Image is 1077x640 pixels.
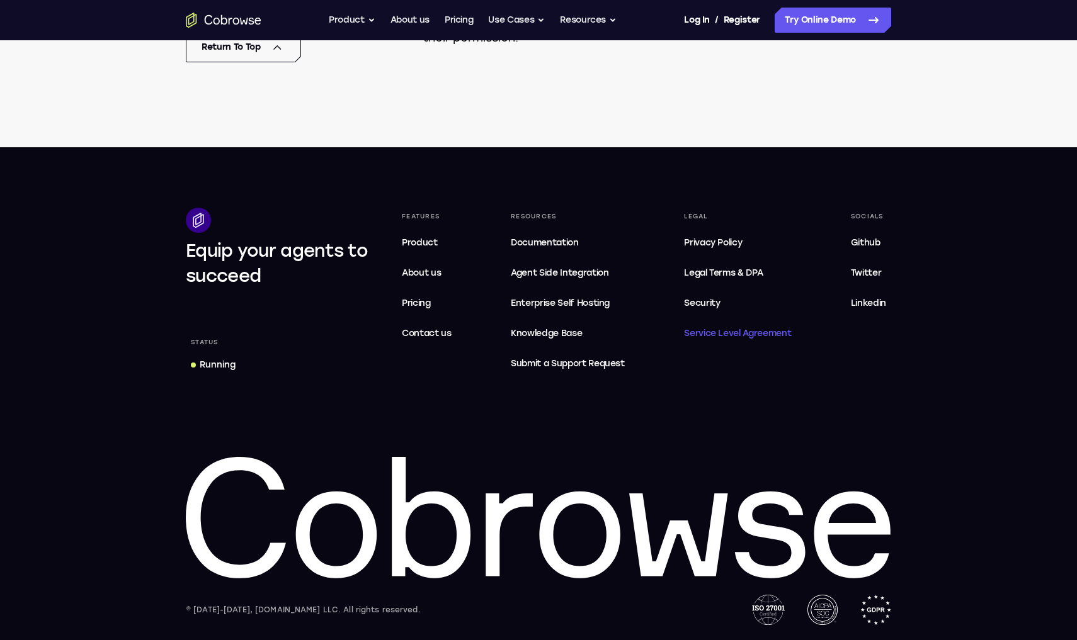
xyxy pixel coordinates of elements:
a: Documentation [506,230,630,255]
a: Register [724,8,760,33]
div: Resources [506,208,630,225]
div: Legal [679,208,796,225]
a: Privacy Policy [679,230,796,255]
img: AICPA SOC [807,595,838,625]
a: Pricing [445,8,474,33]
a: About us [397,261,457,286]
span: Pricing [402,298,431,308]
img: ISO [752,595,785,625]
span: Linkedin [851,298,886,308]
a: Twitter [846,261,891,286]
button: Use Cases [488,8,545,33]
span: Knowledge Base [511,328,582,339]
span: Security [684,298,720,308]
span: / [715,13,719,28]
a: Github [846,230,891,255]
span: Github [851,237,880,248]
a: Legal Terms & DPA [679,261,796,286]
a: Agent Side Integration [506,261,630,286]
span: Twitter [851,267,882,278]
a: Knowledge Base [506,321,630,346]
button: Product [329,8,375,33]
a: Running [186,354,241,376]
span: Enterprise Self Hosting [511,296,625,311]
div: © [DATE]-[DATE], [DOMAIN_NAME] LLC. All rights reserved. [186,604,421,616]
div: Running [200,359,236,371]
a: Enterprise Self Hosting [506,291,630,316]
a: Go to the home page [186,13,261,28]
button: Resources [560,8,617,33]
span: Agent Side Integration [511,266,625,281]
button: Return To Top [186,32,301,62]
span: Legal Terms & DPA [684,267,763,278]
div: Socials [846,208,891,225]
div: Features [397,208,457,225]
span: Documentation [511,237,578,248]
span: Submit a Support Request [511,356,625,371]
a: Linkedin [846,291,891,316]
span: Equip your agents to succeed [186,240,368,286]
span: Product [402,237,438,248]
a: Service Level Agreement [679,321,796,346]
a: Product [397,230,457,255]
span: Privacy Policy [684,237,742,248]
div: Status [186,334,224,351]
a: Security [679,291,796,316]
img: GDPR [860,595,891,625]
a: Log In [684,8,709,33]
span: About us [402,267,441,278]
a: Submit a Support Request [506,351,630,376]
span: Contact us [402,328,452,339]
a: Contact us [397,321,457,346]
a: Try Online Demo [775,8,891,33]
span: Service Level Agreement [684,326,791,341]
a: About us [390,8,430,33]
a: Pricing [397,291,457,316]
